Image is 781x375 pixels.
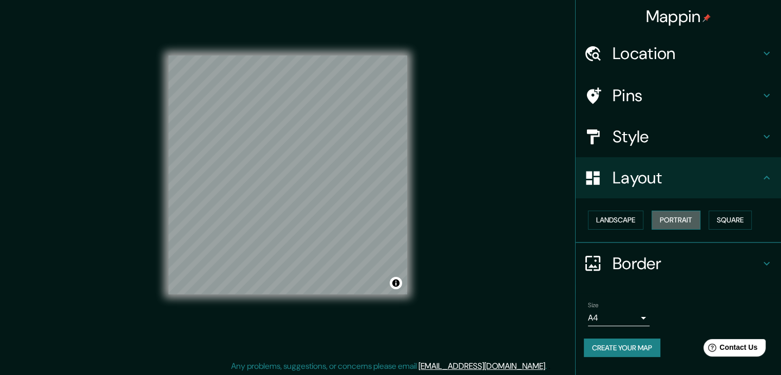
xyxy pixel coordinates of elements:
[690,335,770,364] iframe: Help widget launcher
[576,33,781,74] div: Location
[576,243,781,284] div: Border
[709,211,752,230] button: Square
[646,6,711,27] h4: Mappin
[576,157,781,198] div: Layout
[613,126,760,147] h4: Style
[547,360,548,372] div: .
[576,116,781,157] div: Style
[702,14,711,22] img: pin-icon.png
[613,85,760,106] h4: Pins
[588,211,643,230] button: Landscape
[652,211,700,230] button: Portrait
[613,167,760,188] h4: Layout
[584,339,660,358] button: Create your map
[231,360,547,372] p: Any problems, suggestions, or concerns please email .
[576,75,781,116] div: Pins
[390,277,402,289] button: Toggle attribution
[588,301,599,309] label: Size
[613,43,760,64] h4: Location
[613,253,760,274] h4: Border
[168,55,407,294] canvas: Map
[418,361,545,371] a: [EMAIL_ADDRESS][DOMAIN_NAME]
[588,310,650,326] div: A4
[548,360,550,372] div: .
